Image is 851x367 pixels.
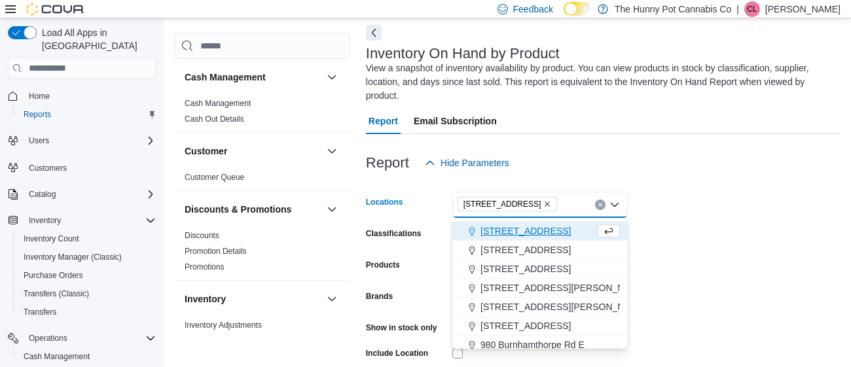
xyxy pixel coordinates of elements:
[185,203,291,216] h3: Discounts & Promotions
[24,234,79,244] span: Inventory Count
[543,200,551,208] button: Remove 495 Welland Ave from selection in this group
[18,231,156,247] span: Inventory Count
[609,200,620,210] button: Close list of options
[185,321,262,330] a: Inventory Adjustments
[185,71,321,84] button: Cash Management
[18,349,95,364] a: Cash Management
[24,330,73,346] button: Operations
[414,108,497,134] span: Email Subscription
[736,1,739,17] p: |
[441,156,509,169] span: Hide Parameters
[513,3,553,16] span: Feedback
[480,262,571,275] span: [STREET_ADDRESS]
[324,69,340,85] button: Cash Management
[18,304,156,320] span: Transfers
[185,173,244,182] a: Customer Queue
[29,135,49,146] span: Users
[29,91,50,101] span: Home
[24,270,83,281] span: Purchase Orders
[615,1,731,17] p: The Hunny Pot Cannabis Co
[174,96,350,132] div: Cash Management
[480,281,647,294] span: [STREET_ADDRESS][PERSON_NAME]
[744,1,760,17] div: Carla Larose
[185,262,225,271] a: Promotions
[3,211,161,230] button: Inventory
[3,86,161,105] button: Home
[18,249,156,265] span: Inventory Manager (Classic)
[24,330,156,346] span: Operations
[452,279,628,298] button: [STREET_ADDRESS][PERSON_NAME]
[185,172,244,183] span: Customer Queue
[18,268,156,283] span: Purchase Orders
[3,329,161,347] button: Operations
[24,288,89,299] span: Transfers (Classic)
[24,88,156,104] span: Home
[324,143,340,159] button: Customer
[185,71,266,84] h3: Cash Management
[29,333,67,343] span: Operations
[18,249,127,265] a: Inventory Manager (Classic)
[37,26,156,52] span: Load All Apps in [GEOGRAPHIC_DATA]
[3,158,161,177] button: Customers
[24,133,156,149] span: Users
[595,200,606,210] button: Clear input
[765,1,841,17] p: [PERSON_NAME]
[24,133,54,149] button: Users
[420,150,515,176] button: Hide Parameters
[366,323,437,333] label: Show in stock only
[366,25,382,41] button: Next
[24,351,90,362] span: Cash Management
[366,46,560,61] h3: Inventory On Hand by Product
[480,319,571,332] span: [STREET_ADDRESS]
[24,186,61,202] button: Catalog
[174,169,350,190] div: Customer
[366,155,409,171] h3: Report
[18,107,156,122] span: Reports
[185,247,247,256] a: Promotion Details
[452,222,628,241] button: [STREET_ADDRESS]
[18,231,84,247] a: Inventory Count
[13,266,161,285] button: Purchase Orders
[324,201,340,217] button: Discounts & Promotions
[480,300,647,313] span: [STREET_ADDRESS][PERSON_NAME]
[480,243,571,256] span: [STREET_ADDRESS]
[18,107,56,122] a: Reports
[452,241,628,260] button: [STREET_ADDRESS]
[13,248,161,266] button: Inventory Manager (Classic)
[185,203,321,216] button: Discounts & Promotions
[13,303,161,321] button: Transfers
[185,114,244,124] a: Cash Out Details
[480,224,571,237] span: [STREET_ADDRESS]
[13,347,161,366] button: Cash Management
[13,230,161,248] button: Inventory Count
[24,307,56,317] span: Transfers
[452,317,628,336] button: [STREET_ADDRESS]
[174,228,350,280] div: Discounts & Promotions
[564,2,591,16] input: Dark Mode
[366,291,393,302] label: Brands
[185,262,225,272] span: Promotions
[452,260,628,279] button: [STREET_ADDRESS]
[3,131,161,150] button: Users
[185,292,321,306] button: Inventory
[185,320,262,330] span: Inventory Adjustments
[185,99,251,108] a: Cash Management
[13,105,161,124] button: Reports
[480,338,585,351] span: 980 Burnhamthorpe Rd E
[18,304,62,320] a: Transfers
[24,159,156,175] span: Customers
[366,61,834,103] div: View a snapshot of inventory availability by product. You can view products in stock by classific...
[366,260,400,270] label: Products
[185,246,247,256] span: Promotion Details
[24,88,55,104] a: Home
[24,109,51,120] span: Reports
[24,160,72,176] a: Customers
[185,292,226,306] h3: Inventory
[18,286,156,302] span: Transfers (Classic)
[18,286,94,302] a: Transfers (Classic)
[24,213,66,228] button: Inventory
[3,185,161,203] button: Catalog
[18,268,88,283] a: Purchase Orders
[24,213,156,228] span: Inventory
